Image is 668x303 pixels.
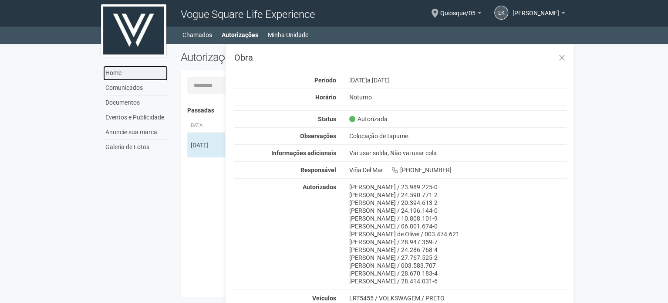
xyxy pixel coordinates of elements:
[303,184,336,191] strong: Autorizados
[234,53,567,62] h3: Obra
[187,107,560,114] h4: Passadas
[349,115,388,123] span: Autorizada
[440,1,476,17] span: Quiosque/05
[349,269,567,277] div: [PERSON_NAME] / 28.670.183-4
[343,76,573,84] div: [DATE]
[343,132,573,140] div: Colocação de tapume.
[349,277,567,285] div: [PERSON_NAME] / 28.414.031-6
[191,141,223,150] div: [DATE]
[268,29,308,41] a: Minha Unidade
[440,11,481,18] a: Quiosque/05
[103,140,168,154] a: Galeria de Fotos
[101,4,166,57] img: logo.jpg
[349,222,567,230] div: [PERSON_NAME] / 06.801.674-0
[182,29,212,41] a: Chamados
[181,51,367,64] h2: Autorizações
[300,133,336,140] strong: Observações
[300,167,336,174] strong: Responsável
[513,11,565,18] a: [PERSON_NAME]
[271,150,336,157] strong: Informações adicionais
[103,66,168,81] a: Home
[181,8,314,20] span: Vogue Square Life Experience
[318,116,336,123] strong: Status
[349,262,567,269] div: [PERSON_NAME] / 003.583.707
[103,95,168,110] a: Documentos
[494,6,508,20] a: EK
[187,119,226,133] th: Data
[349,294,567,302] div: LRT5455 / VOLKSWAGEM / PRETO
[315,94,336,101] strong: Horário
[349,199,567,207] div: [PERSON_NAME] / 20.394.613-2
[343,93,573,101] div: Noturno
[349,230,567,238] div: [PERSON_NAME] de Olivei / 003.474.621
[349,183,567,191] div: [PERSON_NAME] / 23.989.225-0
[367,77,390,84] span: a [DATE]
[343,149,573,157] div: Vai usar solda, Não vai usar cola
[349,191,567,199] div: [PERSON_NAME] / 24.590.771-2
[349,207,567,214] div: [PERSON_NAME] / 24.196.144-0
[222,29,258,41] a: Autorizações
[349,214,567,222] div: [PERSON_NAME] / 10.808.101-9
[103,110,168,125] a: Eventos e Publicidade
[343,166,573,174] div: Viña Del Mar [PHONE_NUMBER]
[349,238,567,246] div: [PERSON_NAME] / 28.947.359-7
[349,254,567,262] div: [PERSON_NAME] / 27.767.525-2
[349,246,567,254] div: [PERSON_NAME] / 24.286.768-4
[103,81,168,95] a: Comunicados
[103,125,168,140] a: Anuncie sua marca
[513,1,559,17] span: Elizabeth Kathelin Oliveira de Souza
[312,295,336,302] strong: Veículos
[314,77,336,84] strong: Período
